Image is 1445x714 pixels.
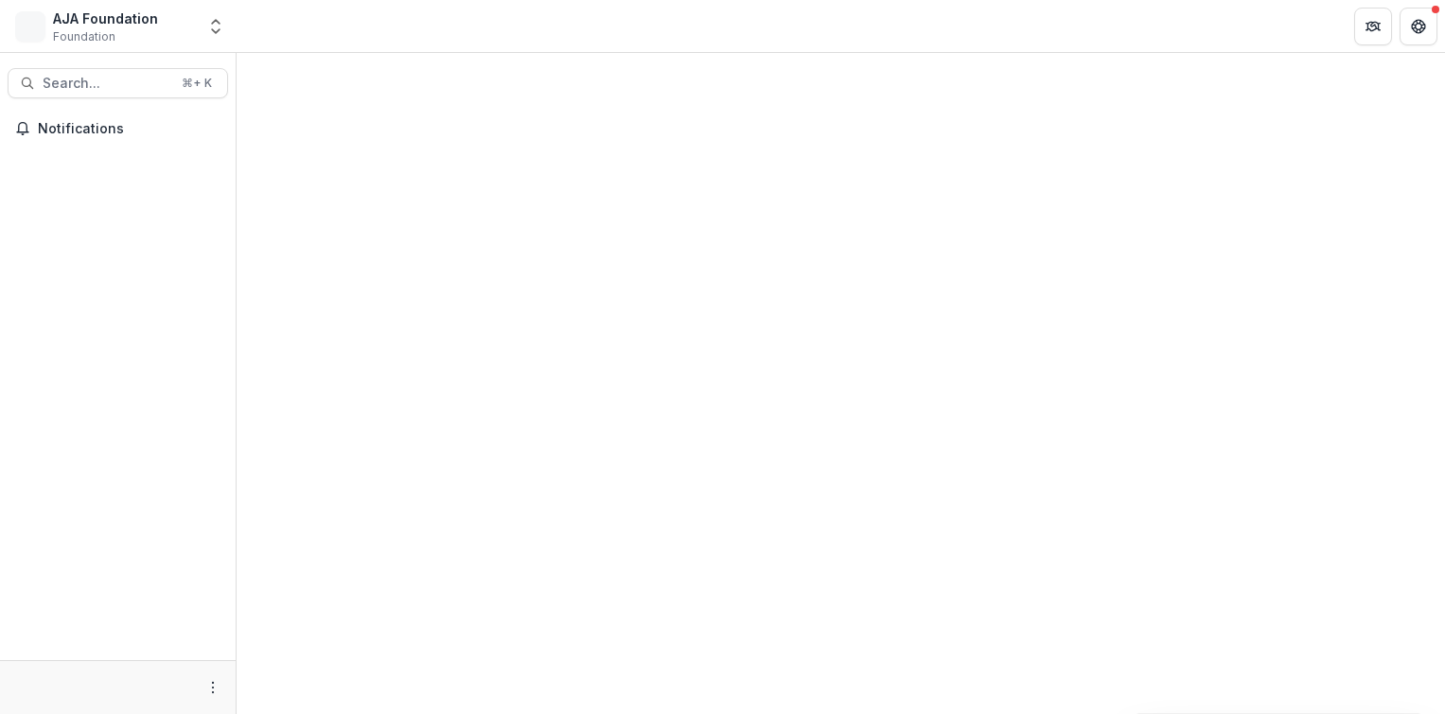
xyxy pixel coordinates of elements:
[1400,8,1437,45] button: Get Help
[203,8,229,45] button: Open entity switcher
[8,68,228,98] button: Search...
[53,28,115,45] span: Foundation
[53,9,158,28] div: AJA Foundation
[1354,8,1392,45] button: Partners
[244,12,325,40] nav: breadcrumb
[202,676,224,699] button: More
[38,121,220,137] span: Notifications
[178,73,216,94] div: ⌘ + K
[8,113,228,144] button: Notifications
[43,76,170,92] span: Search...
